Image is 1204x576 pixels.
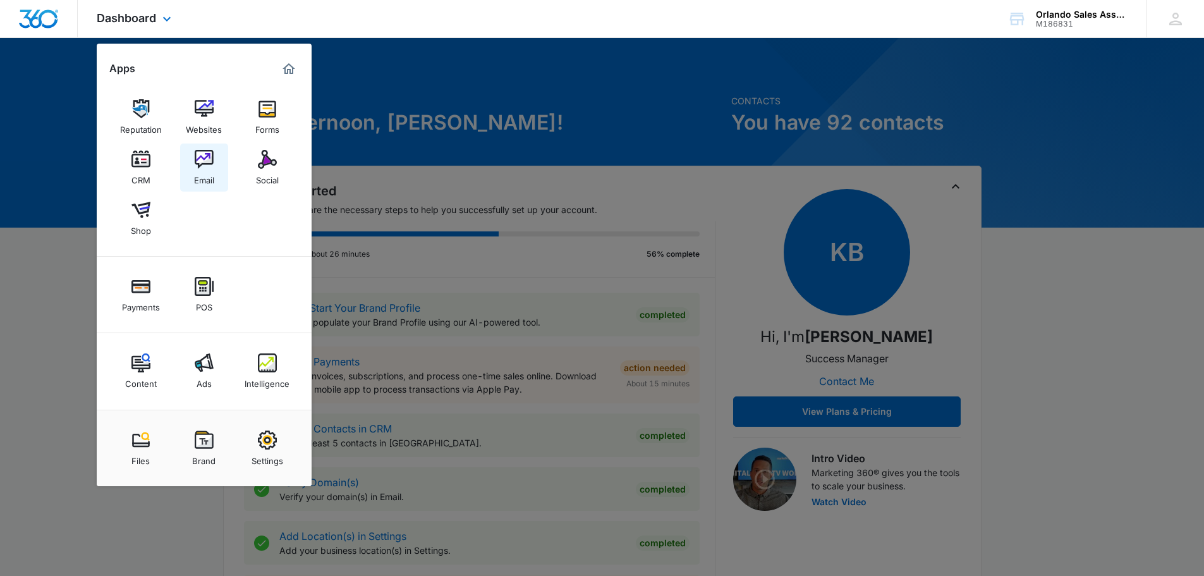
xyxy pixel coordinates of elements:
[122,296,160,312] div: Payments
[180,271,228,319] a: POS
[194,169,214,185] div: Email
[131,450,150,466] div: Files
[245,372,289,389] div: Intelligence
[243,93,291,141] a: Forms
[97,11,156,25] span: Dashboard
[279,59,299,79] a: Marketing 360® Dashboard
[256,169,279,185] div: Social
[117,93,165,141] a: Reputation
[197,372,212,389] div: Ads
[109,63,135,75] h2: Apps
[243,144,291,192] a: Social
[186,118,222,135] div: Websites
[180,144,228,192] a: Email
[243,347,291,395] a: Intelligence
[196,296,212,312] div: POS
[131,219,151,236] div: Shop
[180,93,228,141] a: Websites
[117,271,165,319] a: Payments
[255,118,279,135] div: Forms
[131,169,150,185] div: CRM
[180,424,228,472] a: Brand
[125,372,157,389] div: Content
[192,450,216,466] div: Brand
[243,424,291,472] a: Settings
[1036,20,1128,28] div: account id
[117,144,165,192] a: CRM
[120,118,162,135] div: Reputation
[117,347,165,395] a: Content
[252,450,283,466] div: Settings
[117,194,165,242] a: Shop
[180,347,228,395] a: Ads
[1036,9,1128,20] div: account name
[117,424,165,472] a: Files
